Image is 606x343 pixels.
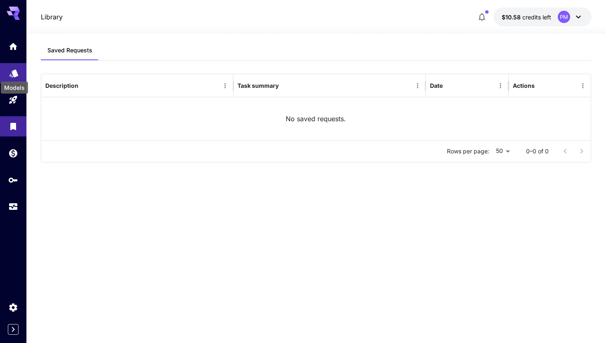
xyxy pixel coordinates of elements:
[502,14,522,21] span: $10.58
[237,82,279,89] div: Task summary
[513,82,535,89] div: Actions
[8,95,18,105] div: Playground
[8,148,18,158] div: Wallet
[495,80,506,92] button: Menu
[522,14,551,21] span: credits left
[9,66,19,76] div: Models
[8,302,18,312] div: Settings
[444,80,455,92] button: Sort
[430,82,443,89] div: Date
[219,80,231,92] button: Menu
[493,145,513,157] div: 50
[412,80,423,92] button: Menu
[8,324,19,335] button: Expand sidebar
[286,114,346,124] p: No saved requests.
[526,147,549,155] p: 0–0 of 0
[8,41,18,52] div: Home
[447,147,489,155] p: Rows per page:
[502,13,551,21] div: $10.57865
[8,202,18,212] div: Usage
[41,12,63,22] nav: breadcrumb
[577,80,589,92] button: Menu
[79,80,91,92] button: Sort
[8,119,18,129] div: Library
[558,11,570,23] div: PM
[1,82,28,94] div: Models
[47,47,92,54] span: Saved Requests
[493,7,592,26] button: $10.57865PM
[41,12,63,22] a: Library
[45,82,78,89] div: Description
[280,80,291,92] button: Sort
[8,175,18,185] div: API Keys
